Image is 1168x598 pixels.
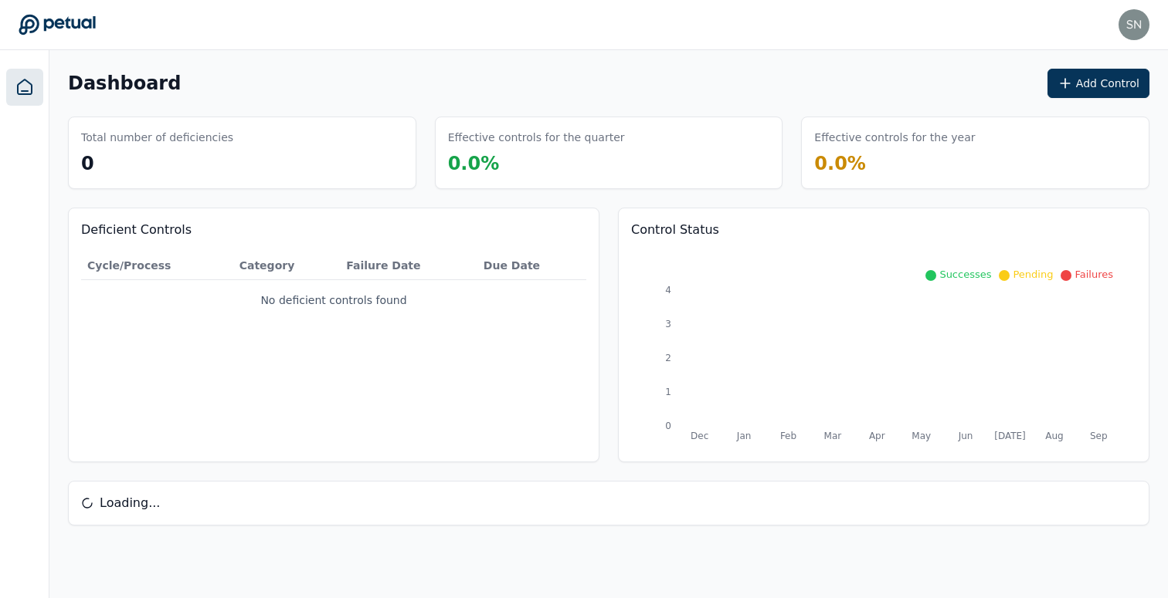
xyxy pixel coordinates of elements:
[665,421,671,431] tspan: 0
[81,221,586,239] h3: Deficient Controls
[1090,431,1108,441] tspan: Sep
[665,319,671,329] tspan: 3
[994,431,1026,441] tspan: [DATE]
[665,353,671,363] tspan: 2
[81,280,586,321] td: No deficient controls found
[1013,269,1053,280] span: Pending
[81,153,94,174] span: 0
[81,252,233,280] th: Cycle/Process
[665,387,671,397] tspan: 1
[912,431,931,441] tspan: May
[81,130,233,145] h3: Total number of deficiencies
[6,69,43,106] a: Dashboard
[68,71,181,96] h1: Dashboard
[958,431,973,441] tspan: Jun
[448,130,625,145] h3: Effective controls for the quarter
[1045,431,1063,441] tspan: Aug
[814,130,975,145] h3: Effective controls for the year
[448,153,500,174] span: 0.0 %
[631,221,1136,239] h3: Control Status
[736,431,752,441] tspan: Jan
[939,269,991,280] span: Successes
[814,153,866,174] span: 0.0 %
[69,481,1149,525] div: Loading...
[780,431,796,441] tspan: Feb
[824,431,842,441] tspan: Mar
[1075,269,1113,280] span: Failures
[691,431,708,441] tspan: Dec
[19,14,96,35] a: Go to Dashboard
[340,252,477,280] th: Failure Date
[1119,9,1149,40] img: snir@petual.ai
[477,252,586,280] th: Due Date
[233,252,341,280] th: Category
[869,431,885,441] tspan: Apr
[1047,69,1149,98] button: Add Control
[665,285,671,296] tspan: 4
